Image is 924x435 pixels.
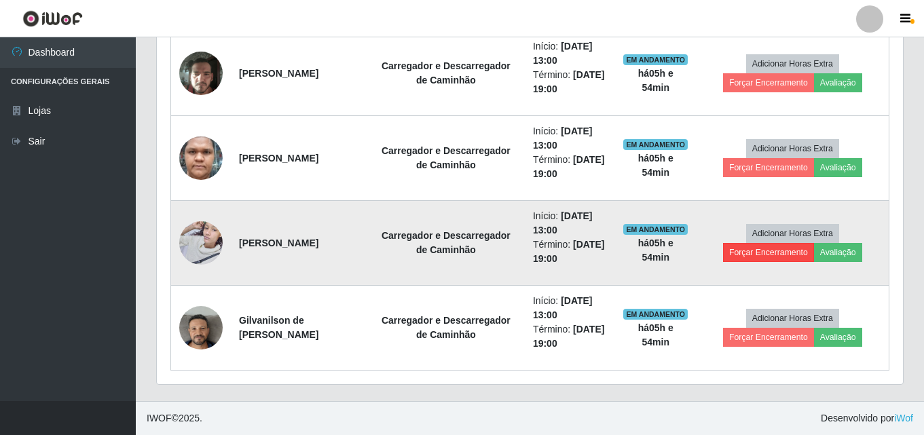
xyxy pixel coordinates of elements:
button: Avaliação [814,328,862,347]
button: Avaliação [814,73,862,92]
time: [DATE] 13:00 [533,295,593,320]
button: Forçar Encerramento [723,328,814,347]
img: 1755028690244.jpeg [179,214,223,271]
strong: [PERSON_NAME] [239,238,318,248]
strong: Carregador e Descarregador de Caminhão [382,315,511,340]
time: [DATE] 13:00 [533,41,593,66]
button: Avaliação [814,158,862,177]
strong: Carregador e Descarregador de Caminhão [382,60,511,86]
strong: há 05 h e 54 min [638,322,673,347]
li: Início: [533,209,607,238]
a: iWof [894,413,913,423]
img: 1753220579080.jpeg [179,113,223,203]
button: Forçar Encerramento [723,243,814,262]
span: Desenvolvido por [821,411,913,425]
button: Adicionar Horas Extra [746,139,839,158]
time: [DATE] 13:00 [533,126,593,151]
strong: há 05 h e 54 min [638,238,673,263]
button: Forçar Encerramento [723,158,814,177]
li: Término: [533,322,607,351]
li: Início: [533,294,607,322]
li: Término: [533,68,607,96]
strong: Carregador e Descarregador de Caminhão [382,230,511,255]
strong: Gilvanilson de [PERSON_NAME] [239,315,318,340]
button: Adicionar Horas Extra [746,309,839,328]
button: Adicionar Horas Extra [746,224,839,243]
button: Adicionar Horas Extra [746,54,839,73]
span: EM ANDAMENTO [623,54,688,65]
span: IWOF [147,413,172,423]
strong: [PERSON_NAME] [239,68,318,79]
img: 1751312410869.jpeg [179,44,223,102]
img: CoreUI Logo [22,10,83,27]
li: Início: [533,39,607,68]
span: EM ANDAMENTO [623,309,688,320]
button: Avaliação [814,243,862,262]
strong: há 05 h e 54 min [638,153,673,178]
strong: Carregador e Descarregador de Caminhão [382,145,511,170]
strong: [PERSON_NAME] [239,153,318,164]
img: 1755611081908.jpeg [179,289,223,366]
li: Término: [533,153,607,181]
span: EM ANDAMENTO [623,224,688,235]
strong: há 05 h e 54 min [638,68,673,93]
li: Início: [533,124,607,153]
li: Término: [533,238,607,266]
time: [DATE] 13:00 [533,210,593,235]
span: EM ANDAMENTO [623,139,688,150]
span: © 2025 . [147,411,202,425]
button: Forçar Encerramento [723,73,814,92]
